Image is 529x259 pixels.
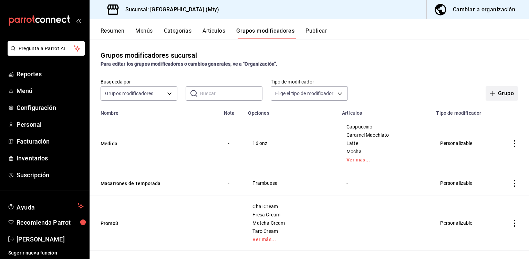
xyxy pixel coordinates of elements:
[244,106,338,116] th: Opciones
[90,106,220,116] th: Nombre
[17,202,75,210] span: Ayuda
[17,86,84,95] span: Menú
[236,27,294,39] button: Grupos modificadores
[101,79,177,84] label: Búsqueda por
[17,218,84,227] span: Recomienda Parrot
[164,27,192,39] button: Categorías
[346,219,424,227] div: -
[220,171,244,195] td: -
[346,157,424,162] a: Ver más...
[432,171,500,195] td: Personalizable
[220,116,244,171] td: -
[5,50,85,57] a: Pregunta a Parrot AI
[120,5,219,14] h3: Sucursal: [GEOGRAPHIC_DATA] (Mty)
[271,79,348,84] label: Tipo de modificador
[346,124,424,129] span: Cappuccino
[203,27,225,39] button: Artículos
[101,50,197,60] div: Grupos modificadores sucursal
[275,90,333,97] span: Elige el tipo de modificador
[220,106,244,116] th: Nota
[8,249,84,257] span: Sugerir nueva función
[76,18,81,23] button: open_drawer_menu
[252,204,329,209] span: Chai Cream
[101,27,124,39] button: Resumen
[252,181,329,185] span: Frambuesa
[252,141,329,146] span: 16 onz
[511,140,518,147] button: actions
[101,220,183,227] button: Promo3
[346,133,424,137] span: Caramel Macchiato
[252,237,329,242] a: Ver más...
[486,86,518,101] button: Grupo
[346,149,424,154] span: Mocha
[346,141,424,146] span: Latte
[101,180,183,187] button: Macarrones de Temporada
[17,103,84,112] span: Configuración
[101,27,529,39] div: navigation tabs
[220,195,244,251] td: -
[17,154,84,163] span: Inventarios
[200,87,262,100] input: Buscar
[101,61,277,67] strong: Para editar los grupos modificadores o cambios generales, ve a “Organización”.
[511,180,518,187] button: actions
[252,221,329,225] span: Matcha Cream
[17,69,84,79] span: Reportes
[252,212,329,217] span: Fresa Cream
[17,120,84,129] span: Personal
[8,41,85,56] button: Pregunta a Parrot AI
[252,229,329,234] span: Taro Cream
[105,90,154,97] span: Grupos modificadores
[17,137,84,146] span: Facturación
[346,179,424,187] div: -
[17,235,84,244] span: [PERSON_NAME]
[432,116,500,171] td: Personalizable
[305,27,327,39] button: Publicar
[101,140,183,147] button: Medida
[17,170,84,180] span: Suscripción
[338,106,432,116] th: Artículos
[432,106,500,116] th: Tipo de modificador
[432,195,500,251] td: Personalizable
[19,45,74,52] span: Pregunta a Parrot AI
[453,5,515,14] div: Cambiar a organización
[511,220,518,227] button: actions
[135,27,153,39] button: Menús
